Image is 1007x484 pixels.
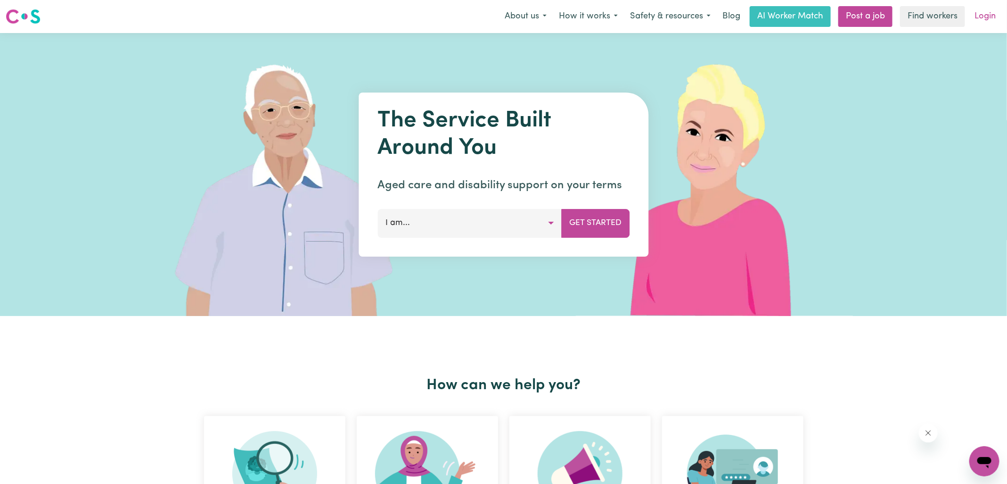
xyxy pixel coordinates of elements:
button: Safety & resources [624,7,717,26]
a: Login [969,6,1001,27]
button: Get Started [561,209,630,237]
img: Careseekers logo [6,8,41,25]
p: Aged care and disability support on your terms [377,177,630,194]
iframe: Button to launch messaging window [969,446,999,476]
button: How it works [553,7,624,26]
button: I am... [377,209,562,237]
h1: The Service Built Around You [377,108,630,162]
a: Blog [717,6,746,27]
span: Need any help? [6,7,57,14]
a: Careseekers logo [6,6,41,27]
iframe: Close message [919,424,938,442]
a: AI Worker Match [750,6,831,27]
a: Find workers [900,6,965,27]
a: Post a job [838,6,892,27]
button: About us [499,7,553,26]
h2: How can we help you? [198,376,809,394]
